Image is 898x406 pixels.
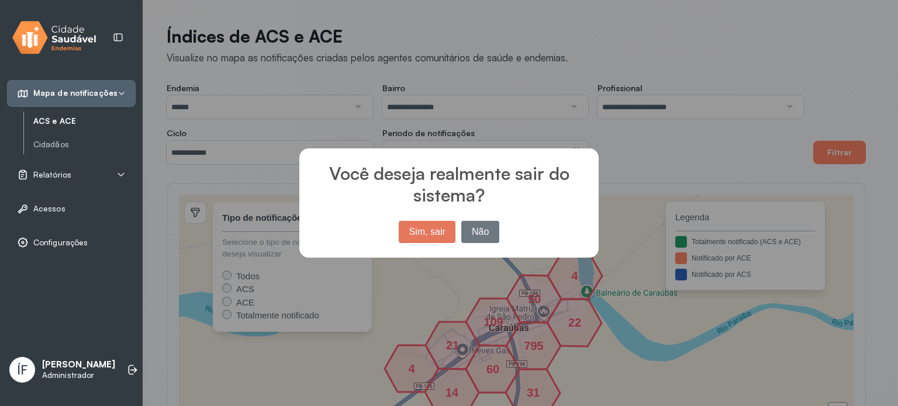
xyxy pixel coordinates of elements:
img: logo.svg [12,19,96,57]
span: Configurações [33,238,88,248]
span: ÍF [17,362,27,377]
a: ACS e ACE [33,116,136,126]
span: Mapa de notificações [33,88,118,98]
span: Relatórios [33,170,71,180]
p: Administrador [42,370,115,380]
p: [PERSON_NAME] [42,359,115,370]
span: Acessos [33,204,65,214]
button: Não [461,221,499,243]
button: Sim, sair [399,221,455,243]
a: Cidadãos [33,140,136,150]
h2: Você deseja realmente sair do sistema? [299,148,599,206]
